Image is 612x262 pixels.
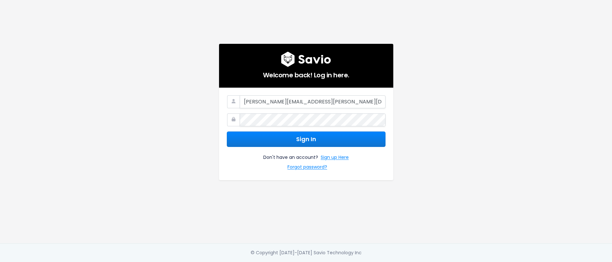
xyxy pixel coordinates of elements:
[227,131,386,147] button: Sign In
[227,147,386,172] div: Don't have an account?
[287,163,327,172] a: Forgot password?
[227,67,386,80] h5: Welcome back! Log in here.
[281,52,331,67] img: logo600x187.a314fd40982d.png
[251,249,362,257] div: © Copyright [DATE]-[DATE] Savio Technology Inc
[321,153,349,163] a: Sign up Here
[240,95,386,108] input: Your Work Email Address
